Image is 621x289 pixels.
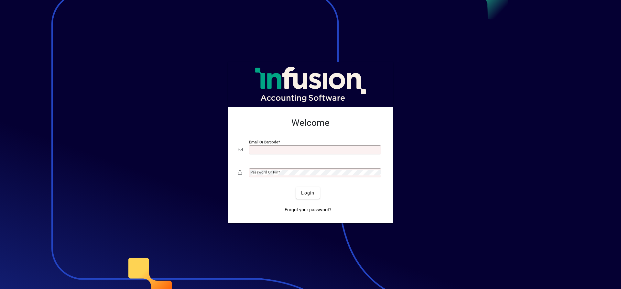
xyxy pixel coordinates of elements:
[301,190,314,196] span: Login
[250,170,278,174] mat-label: Password or Pin
[296,187,320,199] button: Login
[238,117,383,128] h2: Welcome
[249,140,278,144] mat-label: Email or Barcode
[282,204,334,216] a: Forgot your password?
[285,206,332,213] span: Forgot your password?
